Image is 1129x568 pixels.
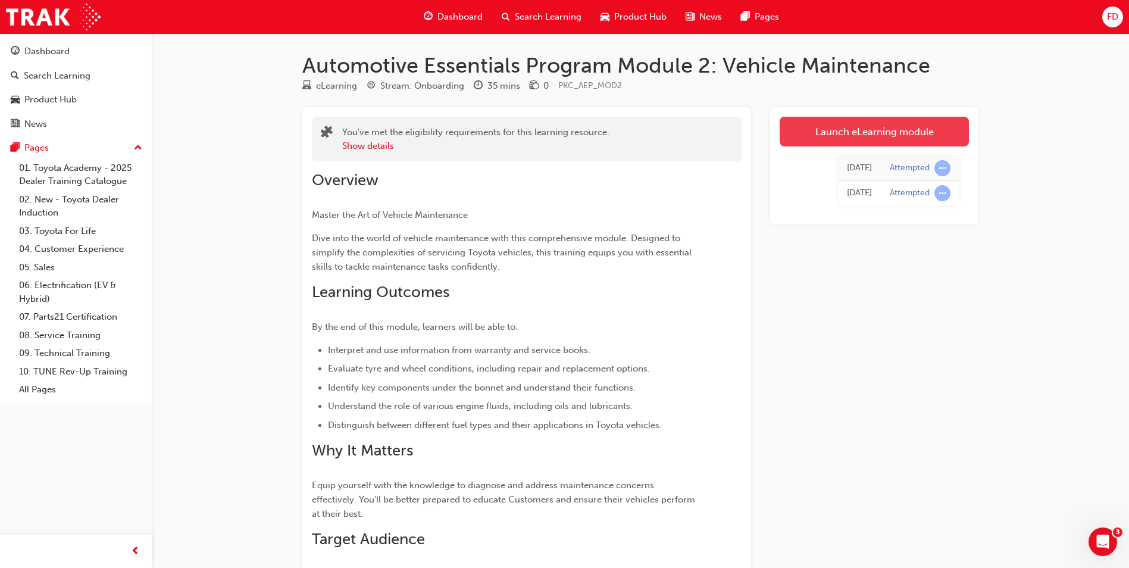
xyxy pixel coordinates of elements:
div: Mon Oct 21 2024 16:02:45 GMT+1000 (Australian Eastern Standard Time) [847,186,872,200]
span: Target Audience [312,530,425,548]
span: Learning resource code [558,80,622,90]
a: 03. Toyota For Life [14,222,147,241]
div: Search Learning [24,69,90,83]
div: Attempted [890,163,930,174]
div: Duration [474,79,520,93]
div: eLearning [316,79,357,93]
div: Type [302,79,357,93]
span: Overview [312,171,379,189]
a: 04. Customer Experience [14,240,147,258]
span: guage-icon [424,10,433,24]
span: Master the Art of Vehicle Maintenance [312,210,468,220]
span: guage-icon [11,46,20,57]
span: target-icon [367,81,376,92]
button: DashboardSearch LearningProduct HubNews [5,38,147,137]
a: guage-iconDashboard [414,5,492,29]
span: Interpret and use information from warranty and service books. [328,345,590,355]
span: news-icon [11,119,20,130]
div: Pages [24,141,49,155]
div: Stream: Onboarding [380,79,464,93]
span: pages-icon [741,10,750,24]
span: search-icon [11,71,19,82]
span: Pages [755,10,779,24]
div: Stream [367,79,464,93]
h1: Automotive Essentials Program Module 2: Vehicle Maintenance [302,52,978,79]
a: 09. Technical Training [14,344,147,363]
span: learningResourceType_ELEARNING-icon [302,81,311,92]
div: Product Hub [24,93,77,107]
span: prev-icon [131,544,140,559]
a: 07. Parts21 Certification [14,308,147,326]
div: Attempted [890,188,930,199]
span: clock-icon [474,81,483,92]
div: 35 mins [487,79,520,93]
div: Price [530,79,549,93]
span: Search Learning [515,10,581,24]
a: news-iconNews [676,5,731,29]
span: 3 [1113,528,1122,537]
a: Launch eLearning module [780,117,969,146]
img: Trak [6,4,101,30]
div: You've met the eligibility requirements for this learning resource. [342,126,609,152]
a: 01. Toyota Academy - 2025 Dealer Training Catalogue [14,159,147,191]
span: News [699,10,722,24]
span: puzzle-icon [321,127,333,141]
div: News [24,117,47,131]
a: 05. Sales [14,258,147,277]
a: Dashboard [5,40,147,63]
button: Pages [5,137,147,159]
a: 08. Service Training [14,326,147,345]
span: Equip yourself with the knowledge to diagnose and address maintenance concerns effectively. You'l... [312,480,698,519]
div: Dashboard [24,45,70,58]
span: By the end of this module, learners will be able to: [312,322,518,332]
a: Product Hub [5,89,147,111]
button: Show details [342,139,394,153]
a: 02. New - Toyota Dealer Induction [14,191,147,222]
span: Identify key components under the bonnet and understand their functions. [328,382,636,393]
a: search-iconSearch Learning [492,5,591,29]
span: Understand the role of various engine fluids, including oils and lubricants. [328,401,633,411]
span: learningRecordVerb_ATTEMPT-icon [934,160,950,176]
a: car-iconProduct Hub [591,5,676,29]
span: news-icon [686,10,695,24]
a: Search Learning [5,65,147,87]
span: car-icon [601,10,609,24]
div: 0 [543,79,549,93]
a: 10. TUNE Rev-Up Training [14,363,147,381]
button: FD [1102,7,1123,27]
a: All Pages [14,380,147,399]
span: search-icon [502,10,510,24]
a: pages-iconPages [731,5,789,29]
span: FD [1107,10,1118,24]
span: up-icon [134,141,142,156]
span: Product Hub [614,10,667,24]
iframe: Intercom live chat [1089,528,1117,556]
span: pages-icon [11,143,20,154]
span: Dive into the world of vehicle maintenance with this comprehensive module. Designed to simplify t... [312,233,694,272]
a: 06. Electrification (EV & Hybrid) [14,276,147,308]
span: Distinguish between different fuel types and their applications in Toyota vehicles. [328,420,662,430]
span: Why It Matters [312,441,413,460]
div: Tue Feb 04 2025 16:03:19 GMT+1000 (Australian Eastern Standard Time) [847,161,872,175]
a: News [5,113,147,135]
span: car-icon [11,95,20,105]
span: Evaluate tyre and wheel conditions, including repair and replacement options. [328,363,650,374]
span: Dashboard [437,10,483,24]
span: money-icon [530,81,539,92]
span: Learning Outcomes [312,283,449,301]
span: learningRecordVerb_ATTEMPT-icon [934,185,950,201]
